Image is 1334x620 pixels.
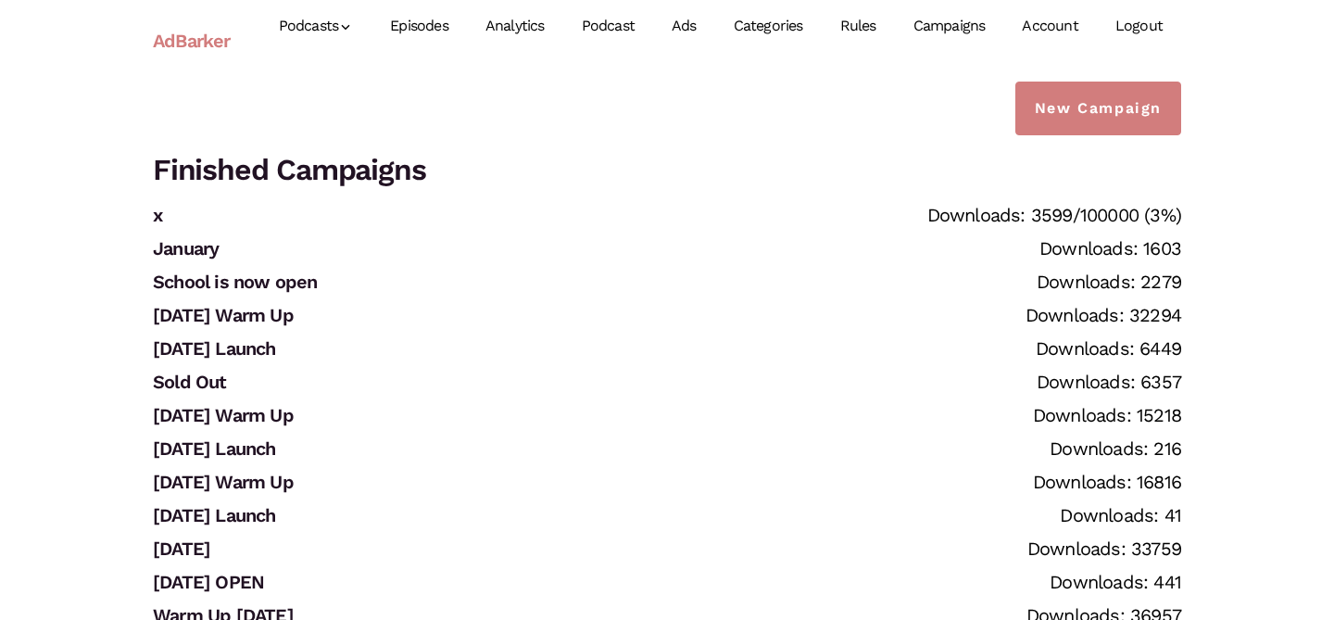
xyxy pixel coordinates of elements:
[153,404,294,426] a: [DATE] Warm Up
[153,204,162,226] a: x
[153,437,276,460] a: [DATE] Launch
[153,271,318,293] a: School is now open
[1033,465,1181,499] div: Downloads: 16816
[153,538,210,560] a: [DATE]
[153,571,264,593] a: [DATE] OPEN
[153,504,276,526] a: [DATE] Launch
[153,371,227,393] a: Sold Out
[1037,365,1181,399] div: Downloads: 6357
[1027,532,1181,565] div: Downloads: 33759
[1060,499,1181,532] div: Downloads: 41
[153,471,294,493] a: [DATE] Warm Up
[1033,399,1181,432] div: Downloads: 15218
[153,337,276,360] a: [DATE] Launch
[153,19,231,62] a: AdBarker
[153,148,1181,191] h2: Finished Campaigns
[1050,432,1181,465] div: Downloads: 216
[927,198,1181,232] div: Downloads: 3599/100000 (3%)
[1050,565,1181,599] div: Downloads: 441
[153,237,219,259] a: January
[153,304,294,326] a: [DATE] Warm Up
